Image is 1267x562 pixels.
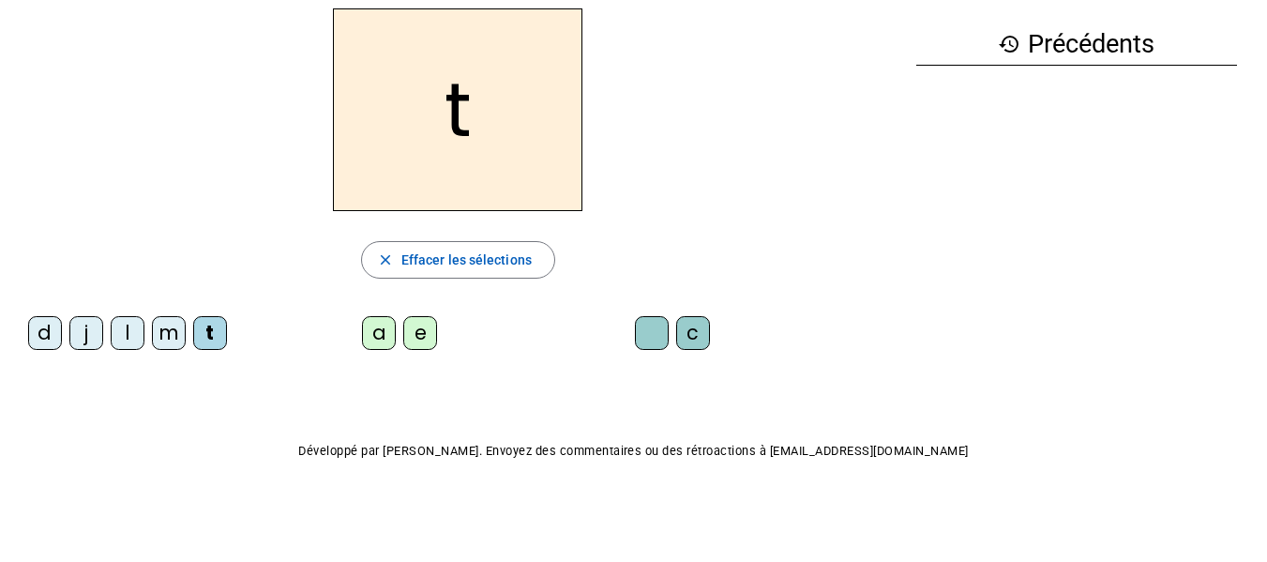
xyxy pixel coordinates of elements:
[362,316,396,350] div: a
[377,251,394,268] mat-icon: close
[403,316,437,350] div: e
[193,316,227,350] div: t
[998,33,1020,55] mat-icon: history
[111,316,144,350] div: l
[28,316,62,350] div: d
[333,8,582,211] h2: t
[361,241,555,279] button: Effacer les sélections
[916,23,1237,66] h3: Précédents
[401,249,532,271] span: Effacer les sélections
[676,316,710,350] div: c
[15,440,1252,463] p: Développé par [PERSON_NAME]. Envoyez des commentaires ou des rétroactions à [EMAIL_ADDRESS][DOMAI...
[69,316,103,350] div: j
[152,316,186,350] div: m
